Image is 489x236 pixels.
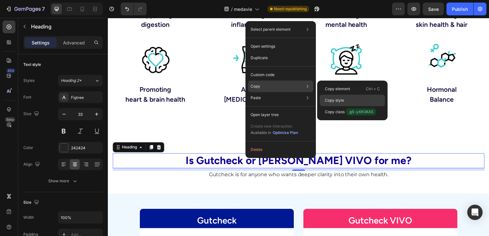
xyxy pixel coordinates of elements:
[251,130,271,135] span: Available in
[102,67,187,87] p: Aiding [MEDICAL_DATA]
[251,43,275,49] p: Open settings
[63,39,85,46] p: Advanced
[78,138,306,150] span: Is Gutcheck or [PERSON_NAME] VIVO for me?
[71,145,101,151] div: 242424
[13,128,30,133] div: Heading
[251,55,268,61] p: Duplicate
[251,95,261,101] p: Paste
[38,198,181,210] p: Gutcheck
[125,23,163,61] img: Alt Image
[31,23,100,30] p: Heading
[198,67,283,87] p: Improving sleep
[42,5,45,13] p: 7
[221,23,259,61] img: Alt Image
[23,94,31,100] div: Font
[61,78,82,83] span: Heading 2*
[325,108,376,115] p: Copy class
[274,6,307,12] span: Need republishing
[346,108,376,115] span: .gS-yXKVAXS
[273,130,298,136] div: Optimize Plan
[6,68,15,73] div: 450
[5,67,90,87] p: Promoting heart & brain health
[5,155,379,161] p: Gutcheck is for anyone who wants deeper clarity into their own health.
[294,77,379,87] p: Balance
[5,117,15,122] div: Beta
[294,67,379,77] p: Hormonal
[325,98,344,103] p: Copy style
[251,27,291,32] p: Select parent element
[3,3,48,15] button: 7
[23,78,35,83] div: Styles
[317,23,356,61] img: Alt Image
[23,198,40,207] div: Size
[5,154,379,162] div: Rich Text Editor. Editing area: main
[446,3,473,15] button: Publish
[366,86,380,92] p: Ctrl + C
[23,145,33,151] div: Color
[71,95,101,100] div: Figtree
[452,6,468,12] div: Publish
[121,3,147,15] div: Undo/Redo
[423,3,444,15] button: Save
[108,18,489,236] iframe: Design area
[48,178,78,184] div: Show more
[32,39,50,46] p: Settings
[251,112,279,118] p: Open layer tree
[231,6,233,12] span: /
[467,205,483,220] div: Open Intercom Messenger
[58,212,102,223] input: Auto
[23,62,41,67] div: Text style
[428,6,439,12] span: Save
[251,83,260,89] p: Copy
[23,215,34,220] div: Width
[325,86,350,92] p: Copy element
[58,75,103,86] button: Heading 2*
[23,175,103,187] button: Show more
[28,23,67,61] img: Alt Image
[234,6,252,12] span: medavie
[251,72,275,78] p: Custom code
[23,110,40,118] div: Size
[272,130,298,136] button: Optimize Plan
[23,160,41,169] div: Align
[248,144,313,155] button: Delete
[203,198,346,210] p: Gutcheck VIVO
[251,123,298,130] p: Create new interaction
